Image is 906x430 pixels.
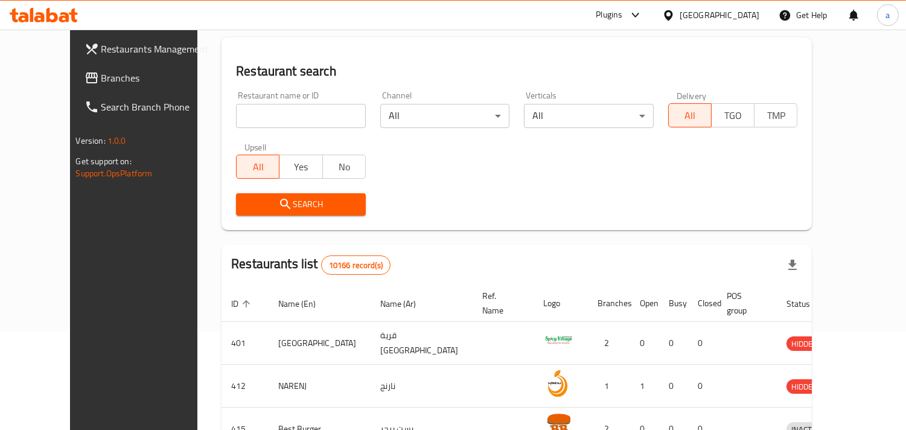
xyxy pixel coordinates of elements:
button: All [236,155,279,179]
button: Yes [279,155,322,179]
th: Busy [659,285,688,322]
span: TGO [716,107,750,124]
span: POS group [727,289,762,318]
td: 0 [659,322,688,365]
td: 0 [688,322,717,365]
button: No [322,155,366,179]
span: Branches [101,71,212,85]
td: [GEOGRAPHIC_DATA] [269,322,371,365]
div: Export file [778,251,807,280]
td: 0 [630,322,659,365]
td: 2 [588,322,630,365]
td: 1 [630,365,659,408]
span: All [241,158,275,176]
label: Upsell [244,143,267,151]
span: Restaurants Management [101,42,212,56]
span: Version: [76,133,106,149]
td: 0 [688,365,717,408]
button: TGO [711,103,754,127]
th: Open [630,285,659,322]
span: HIDDEN [786,337,823,351]
th: Branches [588,285,630,322]
span: All [674,107,707,124]
span: TMP [759,107,793,124]
a: Support.OpsPlatform [76,165,153,181]
td: قرية [GEOGRAPHIC_DATA] [371,322,473,365]
a: Branches [75,63,222,92]
label: Delivery [677,91,707,100]
h2: Restaurant search [236,62,797,80]
span: Yes [284,158,317,176]
div: Plugins [596,8,622,22]
span: Status [786,297,826,311]
span: Search Branch Phone [101,100,212,114]
button: All [668,103,712,127]
div: All [524,104,654,128]
div: Total records count [321,255,391,275]
td: نارنج [371,365,473,408]
td: 401 [222,322,269,365]
div: HIDDEN [786,379,823,394]
div: HIDDEN [786,336,823,351]
button: Search [236,193,366,216]
td: 412 [222,365,269,408]
span: No [328,158,361,176]
a: Restaurants Management [75,34,222,63]
th: Logo [534,285,588,322]
td: 0 [659,365,688,408]
td: NARENJ [269,365,371,408]
div: [GEOGRAPHIC_DATA] [680,8,759,22]
td: 1 [588,365,630,408]
span: Ref. Name [482,289,519,318]
span: HIDDEN [786,380,823,394]
img: Spicy Village [543,326,573,356]
span: Search [246,197,356,212]
span: 10166 record(s) [322,260,390,271]
img: NARENJ [543,368,573,399]
input: Search for restaurant name or ID.. [236,104,366,128]
button: TMP [754,103,797,127]
a: Search Branch Phone [75,92,222,121]
h2: Restaurants list [231,255,391,275]
span: ID [231,297,254,311]
span: a [885,8,890,22]
span: Name (En) [278,297,331,311]
span: Name (Ar) [380,297,432,311]
span: Get support on: [76,153,132,169]
div: All [380,104,510,128]
th: Closed [688,285,717,322]
span: 1.0.0 [107,133,126,149]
